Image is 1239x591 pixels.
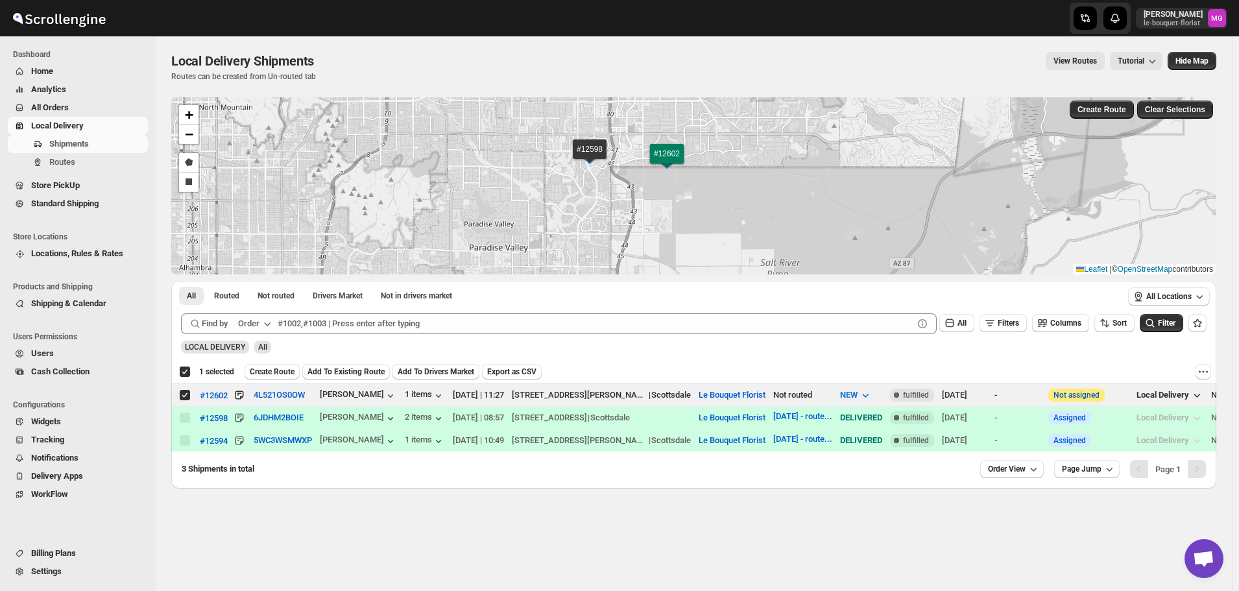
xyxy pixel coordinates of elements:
button: Export as CSV [482,364,542,380]
div: [PERSON_NAME] [320,412,397,425]
button: [PERSON_NAME] [320,389,397,402]
div: | [512,411,691,424]
button: 2 items [405,412,445,425]
div: DELIVERED [840,411,882,424]
span: Add To Existing Route [307,367,385,377]
span: Cash Collection [31,367,90,376]
button: Le Bouquet Florist [699,390,765,400]
span: Export as CSV [487,367,536,377]
button: Claimable [305,287,370,305]
div: [DATE] | 08:57 [453,411,504,424]
p: Routes can be created from Un-routed tab [171,71,319,82]
div: [DATE] [942,411,987,424]
div: - [994,411,1041,424]
span: Delivery Apps [31,471,83,481]
a: OpenStreetMap [1118,265,1173,274]
div: Open chat [1185,539,1223,578]
span: All Locations [1146,291,1192,302]
button: Columns [1032,314,1089,332]
b: 1 [1176,464,1181,474]
button: Page Jump [1054,460,1120,478]
span: View Routes [1053,56,1097,66]
div: - [994,434,1041,447]
p: [PERSON_NAME] [1144,9,1203,19]
span: fulfilled [903,435,929,446]
button: User menu [1136,8,1227,29]
button: Routed [206,287,247,305]
input: #1002,#1003 | Press enter after typing [278,313,913,334]
div: Scottsdale [590,411,630,424]
span: All [957,319,967,328]
button: Order View [980,460,1044,478]
span: Locations, Rules & Rates [31,248,123,258]
span: Shipments [49,139,89,149]
div: [STREET_ADDRESS][PERSON_NAME] [512,434,648,447]
img: Marker [580,150,599,164]
span: Configurations [13,400,149,410]
text: MG [1211,14,1223,23]
div: [PERSON_NAME] [320,435,397,448]
img: Marker [657,154,677,169]
button: Assigned [1053,413,1086,422]
div: [DATE] [942,434,987,447]
button: All [179,287,204,305]
div: 1 items [405,435,445,448]
span: Sort [1113,319,1127,328]
button: Create Route [245,364,300,380]
span: Users Permissions [13,332,149,342]
button: Assigned [1053,436,1086,445]
button: All Orders [8,99,148,117]
button: Filters [980,314,1027,332]
button: All [939,314,974,332]
button: Routes [8,153,148,171]
button: 5WC3WSMWXP [254,435,312,445]
span: Shipping & Calendar [31,298,106,308]
button: WorkFlow [8,485,148,503]
span: Store PickUp [31,180,80,190]
div: - [994,389,1041,402]
button: More actions [1196,364,1211,380]
span: Filters [998,319,1019,328]
div: Scottsdale [651,434,691,447]
span: Dashboard [13,49,149,60]
button: Home [8,62,148,80]
span: Not routed [258,291,295,301]
button: [DATE] - route... [773,434,832,444]
span: Home [31,66,53,76]
button: Locations, Rules & Rates [8,245,148,263]
span: Local Delivery [1137,390,1189,400]
button: Create Route [1070,101,1134,119]
button: Widgets [8,413,148,431]
span: Local Delivery Shipments [171,53,314,69]
div: © contributors [1073,264,1216,275]
button: view route [1046,52,1105,70]
button: Cash Collection [8,363,148,381]
button: All Locations [1128,287,1210,306]
button: 1 items [405,389,445,402]
div: [STREET_ADDRESS][PERSON_NAME] [512,389,648,402]
button: Add To Existing Route [302,364,390,380]
span: Create Route [1077,104,1126,115]
span: Billing Plans [31,548,76,558]
button: Tracking [8,431,148,449]
button: Billing Plans [8,544,148,562]
button: Le Bouquet Florist [699,435,765,445]
div: Scottsdale [651,389,691,402]
button: Not assigned [1053,391,1100,400]
span: Hide Map [1175,56,1209,66]
a: Zoom in [179,105,198,125]
div: Order [238,317,259,330]
button: #12598 [200,411,228,424]
span: Tracking [31,435,64,444]
div: [DATE] | 10:49 [453,434,504,447]
div: | [512,434,691,447]
button: Filter [1140,314,1183,332]
span: Routes [49,157,75,167]
span: Products and Shipping [13,282,149,292]
span: Tutorial [1118,56,1144,66]
span: fulfilled [903,390,929,400]
span: Not in drivers market [381,291,452,301]
span: Drivers Market [313,291,363,301]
